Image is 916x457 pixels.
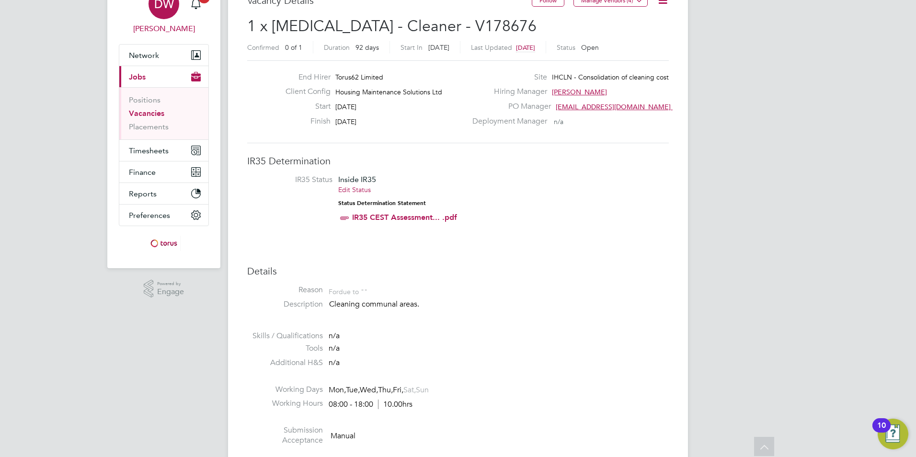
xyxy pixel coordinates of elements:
span: Inside IR35 [338,175,376,184]
label: End Hirer [278,72,331,82]
span: [DATE] [335,103,356,111]
label: Working Days [247,385,323,395]
label: Start [278,102,331,112]
label: Submission Acceptance [247,425,323,446]
span: Powered by [157,280,184,288]
p: Cleaning communal areas. [329,299,669,309]
button: Finance [119,161,208,183]
span: Finance [129,168,156,177]
a: Edit Status [338,185,371,194]
label: IR35 Status [257,175,332,185]
label: Hiring Manager [467,87,547,97]
div: Jobs [119,87,208,139]
span: 1 x [MEDICAL_DATA] - Cleaner - V178676 [247,17,537,35]
span: Dave Waite [119,23,209,34]
div: 10 [877,425,886,438]
a: Powered byEngage [144,280,184,298]
span: Thu, [378,385,393,395]
div: For due to "" [329,285,367,296]
label: Status [557,43,575,52]
span: Reports [129,189,157,198]
label: Last Updated [471,43,512,52]
img: torus-logo-retina.png [147,236,181,251]
label: Description [247,299,323,309]
strong: Status Determination Statement [338,200,426,206]
span: Torus62 Limited [335,73,383,81]
label: Start In [401,43,423,52]
span: 92 days [355,43,379,52]
button: Preferences [119,205,208,226]
span: n/a [329,331,340,341]
span: Jobs [129,72,146,81]
span: Engage [157,288,184,296]
label: Tools [247,343,323,354]
span: [DATE] [516,44,535,52]
span: Sat, [403,385,416,395]
span: Timesheets [129,146,169,155]
button: Open Resource Center, 10 new notifications [878,419,908,449]
span: Housing Maintenance Solutions Ltd [335,88,442,96]
span: Preferences [129,211,170,220]
span: n/a [329,343,340,353]
span: Open [581,43,599,52]
label: Deployment Manager [467,116,547,126]
a: Placements [129,122,169,131]
a: IR35 CEST Assessment... .pdf [352,213,457,222]
a: Positions [129,95,160,104]
span: [DATE] [335,117,356,126]
label: Finish [278,116,331,126]
span: [PERSON_NAME] [552,88,607,96]
button: Network [119,45,208,66]
label: Additional H&S [247,358,323,368]
label: Duration [324,43,350,52]
div: 08:00 - 18:00 [329,400,412,410]
a: Vacancies [129,109,164,118]
span: [EMAIL_ADDRESS][DOMAIN_NAME] working@torus.… [556,103,726,111]
span: [DATE] [428,43,449,52]
span: 10.00hrs [378,400,412,409]
label: PO Manager [467,102,551,112]
h3: IR35 Determination [247,155,669,167]
span: Manual [331,431,355,440]
span: n/a [554,117,563,126]
span: Fri, [393,385,403,395]
span: n/a [329,358,340,367]
h3: Details [247,265,669,277]
label: Confirmed [247,43,279,52]
span: IHCLN - Consolidation of cleaning cost [552,73,669,81]
button: Timesheets [119,140,208,161]
label: Skills / Qualifications [247,331,323,341]
span: Sun [416,385,429,395]
span: Tue, [346,385,360,395]
button: Reports [119,183,208,204]
button: Jobs [119,66,208,87]
label: Working Hours [247,399,323,409]
a: Go to home page [119,236,209,251]
span: Mon, [329,385,346,395]
span: 0 of 1 [285,43,302,52]
span: Network [129,51,159,60]
label: Client Config [278,87,331,97]
label: Reason [247,285,323,295]
label: Site [467,72,547,82]
span: Wed, [360,385,378,395]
